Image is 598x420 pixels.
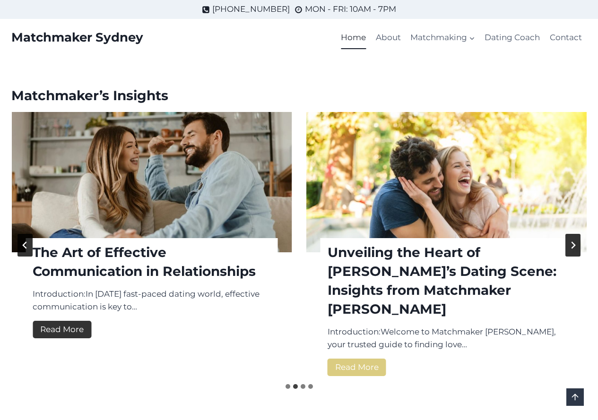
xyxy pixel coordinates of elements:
[286,384,290,389] button: Go to slide 1
[293,384,298,389] button: Go to slide 2
[545,26,587,49] a: Contact
[212,3,290,16] span: [PHONE_NUMBER]
[33,321,91,338] a: Read More
[202,3,290,16] a: [PHONE_NUMBER]
[308,384,313,389] button: Go to slide 4
[328,243,566,318] a: Unveiling the Heart of [PERSON_NAME]’s Dating Scene: Insights from Matchmaker [PERSON_NAME]
[11,30,143,45] a: Matchmaker Sydney
[26,288,278,338] div: Introduction:In [DATE] fast-paced dating world, effective communication is key to…
[306,112,587,378] li: %1$s of %2$s
[305,3,396,16] span: MON - FRI: 10AM - 7PM
[301,384,305,389] button: Go to slide 3
[406,26,480,49] button: Child menu of Matchmaking
[306,112,587,252] a: Unveiling the Heart of Sydney’s Dating Scene: Insights from Matchmaker Sydney
[321,326,573,376] div: Introduction:Welcome to Matchmaker [PERSON_NAME], your trusted guide to finding love…
[11,382,587,390] ul: Select a slide to show
[11,112,292,378] li: %1$s of %2$s
[371,26,406,49] a: About
[11,112,587,378] div: Post Carousel
[33,243,271,281] a: The Art of Effective Communication in Relationships
[336,26,371,49] a: Home
[11,86,587,105] h2: Matchmaker’s Insights
[11,112,292,252] a: The Art of Effective Communication in Relationships
[17,234,33,257] button: Previous slide
[566,388,584,406] a: Scroll to top
[336,26,587,49] nav: Primary
[565,234,581,257] button: Next slide
[480,26,545,49] a: Dating Coach
[328,359,386,376] a: Read More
